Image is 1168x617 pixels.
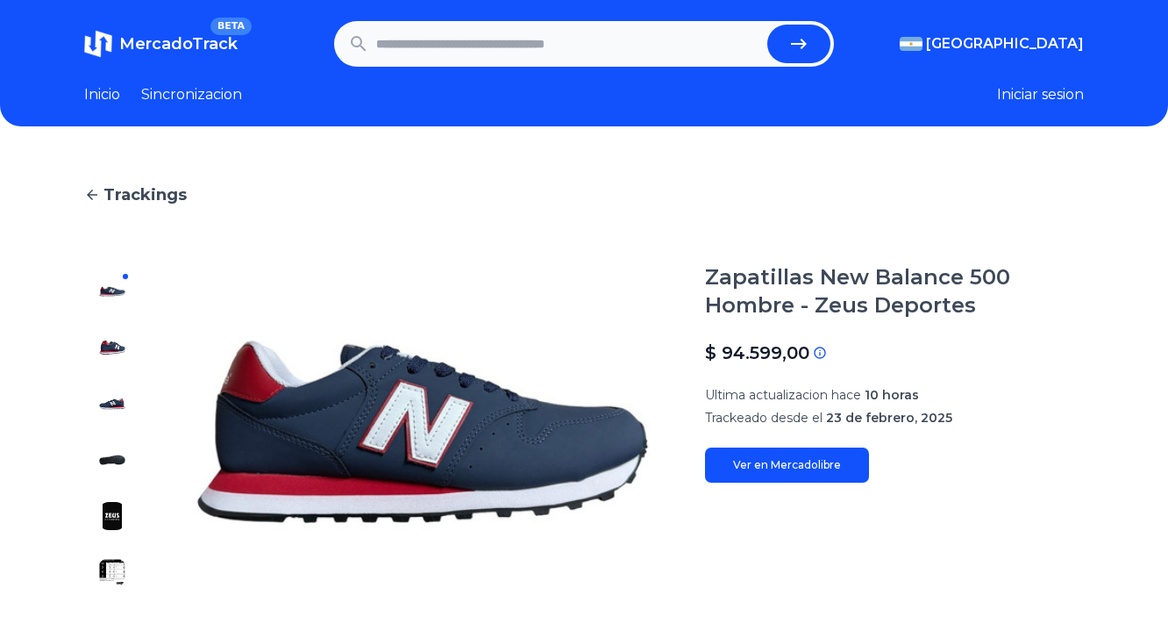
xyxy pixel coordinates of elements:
img: Zapatillas New Balance 500 Hombre - Zeus Deportes [98,277,126,305]
span: 10 horas [865,387,919,403]
span: 23 de febrero, 2025 [826,410,952,426]
img: Zapatillas New Balance 500 Hombre - Zeus Deportes [98,558,126,586]
button: Iniciar sesion [997,84,1084,105]
span: [GEOGRAPHIC_DATA] [926,33,1084,54]
a: Inicio [84,84,120,105]
span: BETA [210,18,252,35]
img: Zapatillas New Balance 500 Hombre - Zeus Deportes [98,390,126,418]
a: MercadoTrackBETA [84,30,238,58]
span: MercadoTrack [119,34,238,54]
span: Trackings [103,183,187,207]
img: Zapatillas New Balance 500 Hombre - Zeus Deportes [98,502,126,530]
a: Sincronizacion [141,84,242,105]
span: Ultima actualizacion hace [705,387,861,403]
img: Zapatillas New Balance 500 Hombre - Zeus Deportes [98,446,126,474]
img: MercadoTrack [84,30,112,58]
img: Zapatillas New Balance 500 Hombre - Zeus Deportes [175,263,670,600]
p: $ 94.599,00 [705,341,809,365]
button: [GEOGRAPHIC_DATA] [900,33,1084,54]
img: Argentina [900,37,922,51]
img: Zapatillas New Balance 500 Hombre - Zeus Deportes [98,334,126,362]
a: Ver en Mercadolibre [705,448,869,483]
h1: Zapatillas New Balance 500 Hombre - Zeus Deportes [705,263,1084,319]
a: Trackings [84,183,1084,207]
span: Trackeado desde el [705,410,823,426]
